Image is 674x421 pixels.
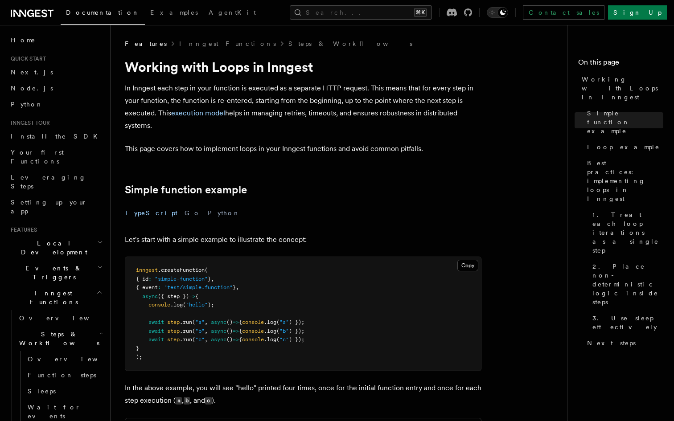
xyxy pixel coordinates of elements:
span: Function steps [28,372,96,379]
button: TypeScript [125,203,177,223]
span: 3. Use sleep effectively [592,314,663,331]
a: Working with Loops in Inngest [578,71,663,105]
span: : [158,284,161,290]
button: Search...⌘K [290,5,432,20]
span: ); [136,354,142,360]
a: Node.js [7,80,105,96]
span: ( [192,319,195,325]
a: 3. Use sleep effectively [589,310,663,335]
span: "a" [279,319,289,325]
span: async [142,293,158,299]
span: async [211,328,226,334]
a: Simple function example [584,105,663,139]
a: Install the SDK [7,128,105,144]
a: Inngest Functions [179,39,276,48]
span: { id [136,276,148,282]
span: ( [183,302,186,308]
button: Go [185,203,201,223]
span: ) }); [289,328,304,334]
span: await [148,336,164,343]
span: , [236,284,239,290]
p: Let's start with a simple example to illustrate the concept: [125,233,481,246]
code: a [176,397,182,405]
span: Examples [150,9,198,16]
span: => [189,293,195,299]
span: ) }); [289,319,304,325]
span: .log [264,336,276,343]
span: () [226,319,233,325]
a: Simple function example [125,184,247,196]
a: Sign Up [608,5,667,20]
button: Python [208,203,240,223]
span: console [242,328,264,334]
span: : [148,276,152,282]
a: 2. Place non-deterministic logic inside steps [589,258,663,310]
button: Events & Triggers [7,260,105,285]
span: "c" [279,336,289,343]
span: Next.js [11,69,53,76]
span: , [211,276,214,282]
h1: Working with Loops in Inngest [125,59,481,75]
span: , [205,336,208,343]
a: Documentation [61,3,145,25]
span: ) }); [289,336,304,343]
span: Inngest tour [7,119,50,127]
code: c [205,397,211,405]
span: await [148,328,164,334]
span: Features [7,226,37,233]
a: Setting up your app [7,194,105,219]
a: AgentKit [203,3,261,24]
a: Best practices: implementing loops in Inngest [584,155,663,207]
span: Simple function example [587,109,663,135]
p: In Inngest each step in your function is executed as a separate HTTP request. This means that for... [125,82,481,132]
span: .run [180,336,192,343]
a: Sleeps [24,383,105,399]
span: "simple-function" [155,276,208,282]
span: ( [205,267,208,273]
span: { [239,328,242,334]
button: Toggle dark mode [487,7,508,18]
span: ({ step }) [158,293,189,299]
span: Working with Loops in Inngest [582,75,663,102]
span: Install the SDK [11,133,103,140]
span: ); [208,302,214,308]
span: Inngest Functions [7,289,96,307]
span: "hello" [186,302,208,308]
span: Quick start [7,55,46,62]
span: Documentation [66,9,140,16]
a: Examples [145,3,203,24]
span: step [167,319,180,325]
span: => [233,319,239,325]
span: Features [125,39,167,48]
p: In the above example, you will see "hello" printed four times, once for the initial function entr... [125,382,481,407]
button: Steps & Workflows [16,326,105,351]
span: Loop example [587,143,660,151]
span: step [167,336,180,343]
a: Overview [24,351,105,367]
span: inngest [136,267,158,273]
span: Next steps [587,339,636,347]
span: ( [192,328,195,334]
span: Steps & Workflows [16,330,99,347]
a: Steps & Workflows [288,39,412,48]
span: , [205,328,208,334]
a: Home [7,32,105,48]
span: async [211,319,226,325]
span: Local Development [7,239,97,257]
span: ( [276,319,279,325]
code: b [184,397,190,405]
span: Sleeps [28,388,56,395]
span: ( [192,336,195,343]
span: 1. Treat each loop iterations as a single step [592,210,663,255]
span: Events & Triggers [7,264,97,282]
a: Function steps [24,367,105,383]
span: "a" [195,319,205,325]
span: Your first Functions [11,149,64,165]
span: } [136,345,139,352]
span: console [242,319,264,325]
span: ( [276,328,279,334]
span: "test/simple.function" [164,284,233,290]
span: .run [180,319,192,325]
a: Next steps [584,335,663,351]
span: console [242,336,264,343]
